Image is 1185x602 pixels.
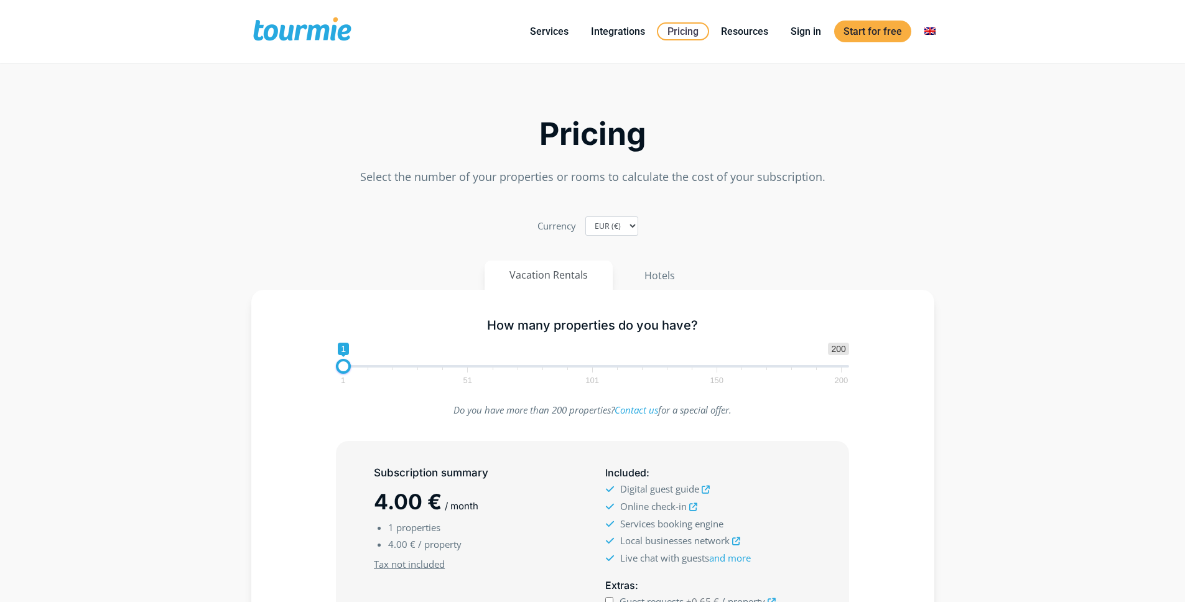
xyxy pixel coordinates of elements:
span: 200 [828,343,848,355]
span: 101 [583,377,601,383]
h5: How many properties do you have? [336,318,849,333]
h2: Pricing [251,119,934,149]
a: Services [521,24,578,39]
span: 1 [338,343,349,355]
label: Currency [537,218,576,234]
span: Digital guest guide [620,483,699,495]
button: Hotels [619,261,700,290]
h5: : [605,465,811,481]
span: Live chat with guests [620,552,751,564]
span: properties [396,521,440,534]
span: Local businesses network [620,534,730,547]
span: 4.00 € [388,538,416,550]
button: Vacation Rentals [485,261,613,290]
a: Contact us [615,404,658,416]
a: Integrations [582,24,654,39]
u: Tax not included [374,558,445,570]
a: Sign in [781,24,830,39]
span: Extras [605,579,635,591]
span: / property [418,538,462,550]
span: / month [445,500,478,512]
a: Switch to [915,24,945,39]
a: Start for free [834,21,911,42]
a: Pricing [657,22,709,40]
span: Online check-in [620,500,687,512]
span: 4.00 € [374,489,442,514]
span: 200 [833,377,850,383]
span: Included [605,466,646,479]
span: 1 [388,521,394,534]
p: Do you have more than 200 properties? for a special offer. [336,402,849,419]
h5: : [605,578,811,593]
span: Services booking engine [620,517,723,530]
p: Select the number of your properties or rooms to calculate the cost of your subscription. [251,169,934,185]
a: Resources [712,24,778,39]
span: 51 [462,377,474,383]
span: 1 [339,377,347,383]
span: 150 [708,377,725,383]
h5: Subscription summary [374,465,579,481]
a: and more [709,552,751,564]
